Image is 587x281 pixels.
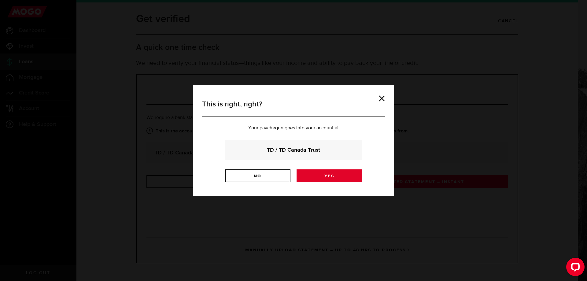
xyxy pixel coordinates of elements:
[561,255,587,281] iframe: LiveChat chat widget
[202,126,385,131] p: Your paycheque goes into your account at
[297,169,362,182] a: Yes
[202,99,385,116] h3: This is right, right?
[233,146,354,154] strong: TD / TD Canada Trust
[225,169,290,182] a: No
